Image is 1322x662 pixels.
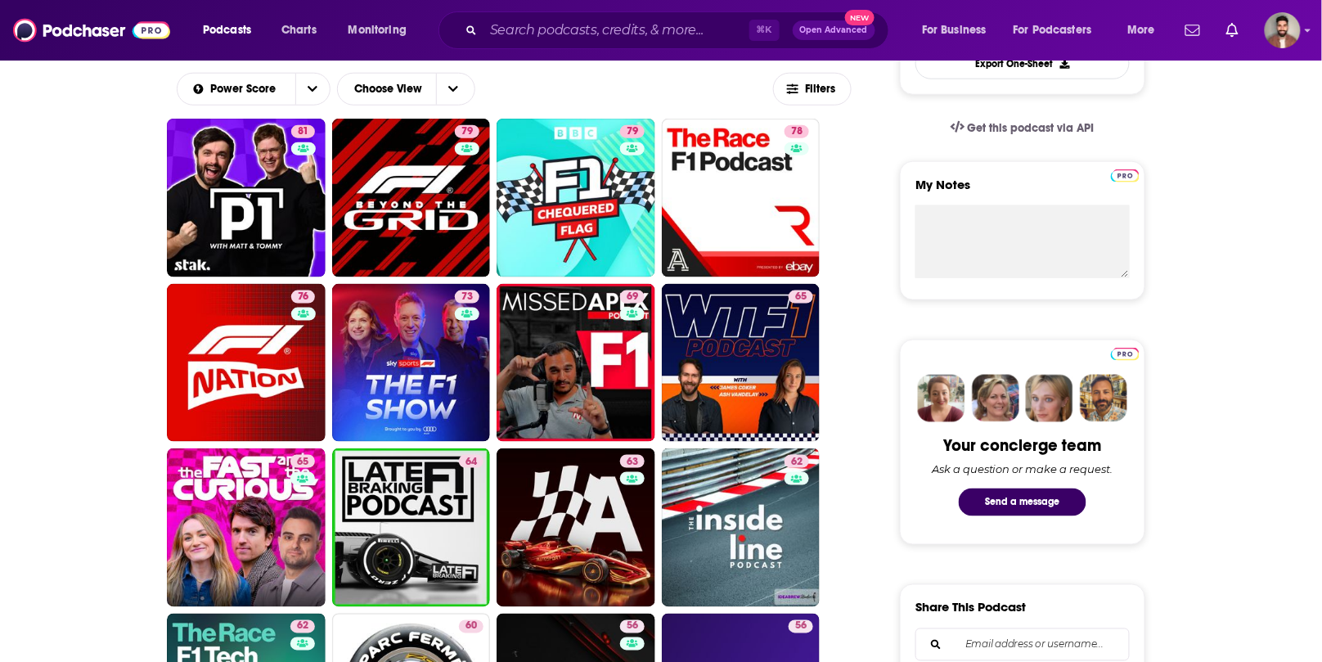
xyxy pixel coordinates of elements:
span: For Business [922,19,987,42]
button: open menu [178,83,295,95]
a: 73 [455,290,479,304]
img: Podchaser Pro [1111,169,1140,182]
span: Get this podcast via API [968,121,1095,135]
a: 69 [620,290,645,304]
a: 56 [789,620,813,633]
span: Logged in as calmonaghan [1265,12,1301,48]
span: 79 [461,124,473,140]
button: open menu [295,74,330,105]
a: Charts [271,17,326,43]
span: 73 [461,289,473,305]
a: 62 [290,620,315,633]
h3: Share This Podcast [915,600,1027,615]
a: 64 [459,455,483,468]
span: Open Advanced [800,26,868,34]
span: Podcasts [203,19,251,42]
a: Get this podcast via API [938,108,1108,148]
span: 56 [795,619,807,635]
a: Pro website [1111,167,1140,182]
a: 69 [497,284,655,443]
span: ⌘ K [749,20,780,41]
img: Podchaser - Follow, Share and Rate Podcasts [13,15,170,46]
button: open menu [337,17,428,43]
img: Jon Profile [1080,375,1127,422]
span: More [1127,19,1155,42]
a: 81 [291,125,315,138]
span: 65 [795,289,807,305]
a: 65 [290,455,315,468]
a: 63 [497,448,655,607]
a: 79 [497,119,655,277]
span: 63 [627,454,638,471]
span: Power Score [211,83,282,95]
a: 65 [167,448,326,607]
input: Email address or username... [929,629,1116,660]
span: New [845,10,875,25]
span: 79 [627,124,638,140]
span: Monitoring [348,19,407,42]
a: 76 [291,290,315,304]
h2: Choose List sort [177,73,330,106]
img: Jules Profile [1026,375,1073,422]
a: 81 [167,119,326,277]
a: 79 [332,119,491,277]
button: Filters [773,73,852,106]
input: Search podcasts, credits, & more... [483,17,749,43]
button: Choose View [337,73,475,106]
span: 64 [465,454,477,471]
span: For Podcasters [1014,19,1092,42]
button: Show profile menu [1265,12,1301,48]
h2: Choose View [337,73,486,106]
span: 65 [297,454,308,471]
div: Search podcasts, credits, & more... [454,11,905,49]
a: Show notifications dropdown [1220,16,1245,44]
span: 62 [791,454,803,471]
span: 76 [298,289,308,305]
span: 60 [465,619,477,635]
a: 62 [662,448,821,607]
div: Search followers [915,628,1130,661]
a: 79 [455,125,479,138]
span: 81 [298,124,308,140]
a: 65 [789,290,813,304]
button: open menu [1003,17,1116,43]
img: Podchaser Pro [1111,348,1140,361]
span: Charts [281,19,317,42]
a: 64 [332,448,491,607]
a: 63 [620,455,645,468]
a: 60 [459,620,483,633]
a: 56 [620,620,645,633]
span: Choose View [342,75,436,103]
a: Show notifications dropdown [1179,16,1207,44]
a: 65 [662,284,821,443]
button: open menu [1116,17,1176,43]
a: 76 [167,284,326,443]
span: 62 [297,619,308,635]
a: 73 [332,284,491,443]
button: Open AdvancedNew [793,20,875,40]
button: open menu [911,17,1007,43]
a: Pro website [1111,345,1140,361]
span: 78 [791,124,803,140]
a: 78 [662,119,821,277]
a: 62 [785,455,809,468]
span: 56 [627,619,638,635]
div: Your concierge team [944,435,1102,456]
img: Sydney Profile [918,375,965,422]
span: 69 [627,289,638,305]
img: User Profile [1265,12,1301,48]
button: Send a message [959,489,1086,516]
button: Export One-Sheet [915,47,1130,79]
img: Barbara Profile [972,375,1019,422]
div: Ask a question or make a request. [932,462,1113,475]
label: My Notes [915,177,1130,205]
button: open menu [191,17,272,43]
span: Filters [805,83,838,95]
a: 78 [785,125,809,138]
a: 79 [620,125,645,138]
